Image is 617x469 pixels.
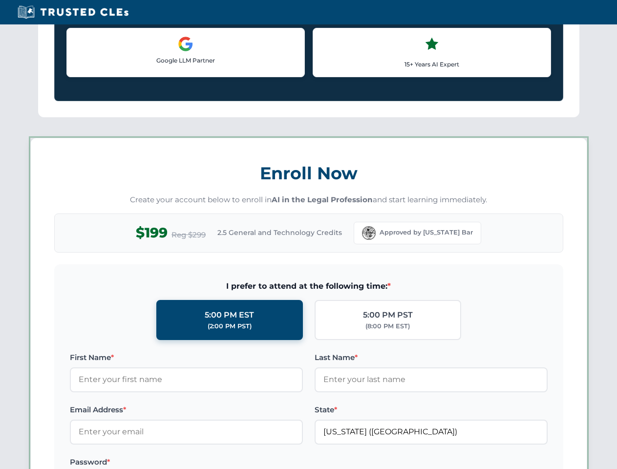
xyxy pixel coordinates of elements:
input: Enter your last name [315,367,548,392]
div: 5:00 PM PST [363,309,413,321]
label: Last Name [315,352,548,363]
span: $199 [136,222,168,244]
p: Google LLM Partner [75,56,297,65]
span: Reg $299 [171,229,206,241]
input: Enter your first name [70,367,303,392]
input: Florida (FL) [315,420,548,444]
img: Trusted CLEs [15,5,131,20]
p: Create your account below to enroll in and start learning immediately. [54,194,563,206]
img: Google [178,36,193,52]
input: Enter your email [70,420,303,444]
span: I prefer to attend at the following time: [70,280,548,293]
label: Password [70,456,303,468]
p: 15+ Years AI Expert [321,60,543,69]
img: Florida Bar [362,226,376,240]
div: (2:00 PM PST) [208,321,252,331]
div: (8:00 PM EST) [365,321,410,331]
h3: Enroll Now [54,158,563,189]
span: 2.5 General and Technology Credits [217,227,342,238]
label: First Name [70,352,303,363]
div: 5:00 PM EST [205,309,254,321]
label: Email Address [70,404,303,416]
strong: AI in the Legal Profession [272,195,373,204]
label: State [315,404,548,416]
span: Approved by [US_STATE] Bar [380,228,473,237]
